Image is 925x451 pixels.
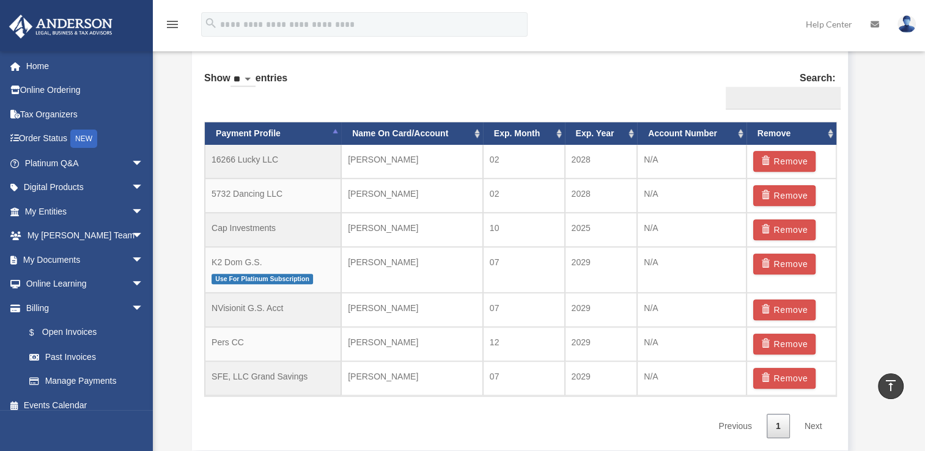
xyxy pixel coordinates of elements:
td: 10 [483,213,565,247]
a: Manage Payments [17,369,156,394]
td: 2028 [565,178,638,213]
a: Events Calendar [9,393,162,417]
span: $ [36,325,42,340]
td: [PERSON_NAME] [341,327,483,361]
a: Billingarrow_drop_down [9,296,162,320]
td: 2029 [565,361,638,395]
a: Platinum Q&Aarrow_drop_down [9,151,162,175]
button: Remove [753,334,816,354]
span: arrow_drop_down [131,199,156,224]
a: Order StatusNEW [9,127,162,152]
td: [PERSON_NAME] [341,293,483,327]
td: 07 [483,293,565,327]
span: arrow_drop_down [131,151,156,176]
label: Show entries [204,70,287,99]
td: [PERSON_NAME] [341,145,483,178]
td: [PERSON_NAME] [341,247,483,293]
button: Remove [753,299,816,320]
td: 02 [483,178,565,213]
a: Next [795,414,831,439]
select: Showentries [230,73,256,87]
a: Digital Productsarrow_drop_down [9,175,162,200]
a: menu [165,21,180,32]
td: N/A [637,327,746,361]
i: search [204,16,218,30]
a: Home [9,54,162,78]
td: 02 [483,145,565,178]
button: Remove [753,368,816,389]
td: SFE, LLC Grand Savings [205,361,341,395]
td: 2029 [565,327,638,361]
td: NVisionit G.S. Acct [205,293,341,327]
td: 2025 [565,213,638,247]
td: N/A [637,361,746,395]
input: Search: [726,87,841,110]
span: Use For Platinum Subscription [212,274,313,284]
i: menu [165,17,180,32]
td: K2 Dom G.S. [205,247,341,293]
td: N/A [637,293,746,327]
button: Remove [753,254,816,274]
a: My Documentsarrow_drop_down [9,248,162,272]
th: Remove: activate to sort column ascending [746,122,836,145]
button: Remove [753,219,816,240]
a: Tax Organizers [9,102,162,127]
td: [PERSON_NAME] [341,213,483,247]
a: Previous [709,414,761,439]
span: arrow_drop_down [131,224,156,249]
div: NEW [70,130,97,148]
td: 16266 Lucky LLC [205,145,341,178]
span: arrow_drop_down [131,296,156,321]
td: 2029 [565,247,638,293]
td: 07 [483,247,565,293]
td: [PERSON_NAME] [341,361,483,395]
th: Exp. Month: activate to sort column ascending [483,122,565,145]
td: 2029 [565,293,638,327]
td: N/A [637,178,746,213]
i: vertical_align_top [883,378,898,393]
img: Anderson Advisors Platinum Portal [6,15,116,38]
td: 2028 [565,145,638,178]
a: vertical_align_top [878,373,904,399]
td: N/A [637,213,746,247]
a: Online Learningarrow_drop_down [9,272,162,296]
a: 1 [767,414,790,439]
button: Remove [753,151,816,172]
th: Exp. Year: activate to sort column ascending [565,122,638,145]
img: User Pic [897,15,916,33]
td: Cap Investments [205,213,341,247]
span: arrow_drop_down [131,272,156,297]
a: My Entitiesarrow_drop_down [9,199,162,224]
span: arrow_drop_down [131,175,156,200]
td: Pers CC [205,327,341,361]
td: 12 [483,327,565,361]
td: 5732 Dancing LLC [205,178,341,213]
td: N/A [637,247,746,293]
a: $Open Invoices [17,320,162,345]
label: Search: [721,70,836,110]
th: Payment Profile: activate to sort column descending [205,122,341,145]
a: Past Invoices [17,345,162,369]
th: Account Number: activate to sort column ascending [637,122,746,145]
a: My [PERSON_NAME] Teamarrow_drop_down [9,224,162,248]
td: 07 [483,361,565,395]
a: Online Ordering [9,78,162,103]
th: Name On Card/Account: activate to sort column ascending [341,122,483,145]
td: N/A [637,145,746,178]
button: Remove [753,185,816,206]
td: [PERSON_NAME] [341,178,483,213]
span: arrow_drop_down [131,248,156,273]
